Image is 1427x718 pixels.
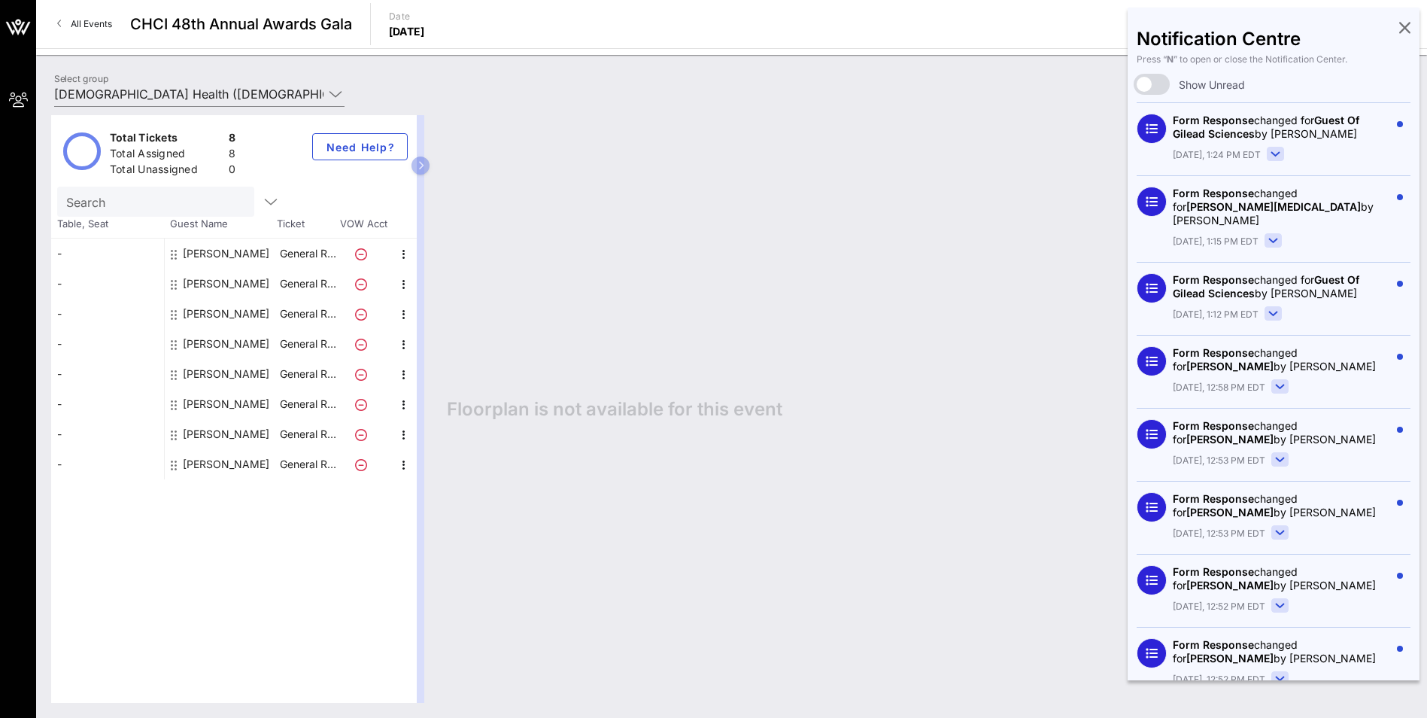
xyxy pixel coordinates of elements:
[1173,187,1254,199] span: Form Response
[1179,78,1245,92] span: Show Unread
[164,217,277,232] span: Guest Name
[71,18,112,29] span: All Events
[1173,381,1265,394] span: [DATE], 12:58 PM EDT
[1186,200,1361,213] span: [PERSON_NAME][MEDICAL_DATA]
[278,359,338,389] p: General R…
[1173,454,1265,467] span: [DATE], 12:53 PM EDT
[183,449,269,479] div: Richard Morin
[1173,673,1265,686] span: [DATE], 12:52 PM EDT
[1173,638,1254,651] span: Form Response
[229,162,235,181] div: 0
[130,13,352,35] span: CHCI 48th Annual Awards Gala
[277,217,337,232] span: Ticket
[1186,652,1274,665] span: [PERSON_NAME]
[183,419,269,449] div: Paul Bollinger
[51,419,164,449] div: -
[1173,600,1265,613] span: [DATE], 12:52 PM EDT
[325,141,395,154] span: Need Help?
[278,299,338,329] p: General R…
[51,217,164,232] span: Table, Seat
[312,133,408,160] button: Need Help?
[1173,527,1265,540] span: [DATE], 12:53 PM EDT
[389,24,425,39] p: [DATE]
[1173,346,1254,359] span: Form Response
[278,419,338,449] p: General R…
[183,389,269,419] div: Jared Najjar
[183,269,269,299] div: Ben Benitez
[1173,114,1254,126] span: Form Response
[183,359,269,389] div: Fausto Meza
[110,146,223,165] div: Total Assigned
[51,389,164,419] div: -
[1167,53,1173,65] b: N
[1173,492,1389,519] div: changed for by [PERSON_NAME]
[1186,579,1274,592] span: [PERSON_NAME]
[51,329,164,359] div: -
[51,239,164,269] div: -
[51,269,164,299] div: -
[1173,492,1254,505] span: Form Response
[183,239,269,269] div: Andrea Pichaida
[51,359,164,389] div: -
[1173,565,1389,592] div: changed for by [PERSON_NAME]
[1186,506,1274,519] span: [PERSON_NAME]
[1173,273,1359,300] span: Guest Of Gilead Sciences
[1186,433,1274,446] span: [PERSON_NAME]
[1173,235,1258,248] span: [DATE], 1:15 PM EDT
[229,146,235,165] div: 8
[48,12,121,36] a: All Events
[1173,638,1389,665] div: changed for by [PERSON_NAME]
[278,239,338,269] p: General R…
[54,73,108,84] label: Select group
[110,162,223,181] div: Total Unassigned
[1173,308,1258,321] span: [DATE], 1:12 PM EDT
[229,130,235,149] div: 8
[278,329,338,359] p: General R…
[1137,53,1410,66] div: Press “ ” to open or close the Notification Center.
[110,130,223,149] div: Total Tickets
[278,269,338,299] p: General R…
[337,217,390,232] span: VOW Acct
[389,9,425,24] p: Date
[1173,148,1261,162] span: [DATE], 1:24 PM EDT
[183,329,269,359] div: Dominic Dominguez
[183,299,269,329] div: David Gonzales
[1173,114,1359,140] span: Guest Of Gilead Sciences
[51,449,164,479] div: -
[447,398,782,421] span: Floorplan is not available for this event
[278,389,338,419] p: General R…
[1173,419,1389,446] div: changed for by [PERSON_NAME]
[51,299,164,329] div: -
[1173,273,1389,300] div: changed for by [PERSON_NAME]
[1137,32,1410,47] div: Notification Centre
[1186,360,1274,373] span: [PERSON_NAME]
[1173,346,1389,373] div: changed for by [PERSON_NAME]
[1173,273,1254,286] span: Form Response
[1173,187,1389,227] div: changed for by [PERSON_NAME]
[1173,565,1254,578] span: Form Response
[278,449,338,479] p: General R…
[1173,419,1254,432] span: Form Response
[1173,114,1389,141] div: changed for by [PERSON_NAME]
